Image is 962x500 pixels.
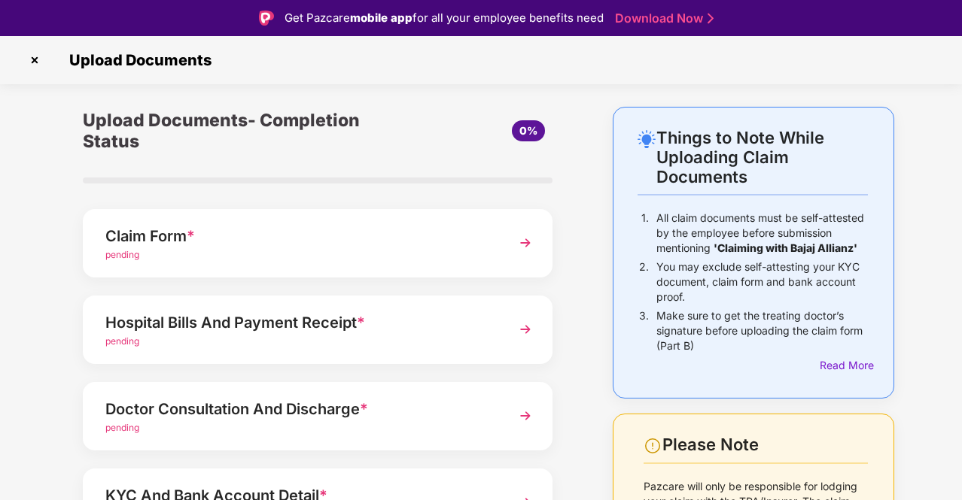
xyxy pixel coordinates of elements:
[638,130,656,148] img: svg+xml;base64,PHN2ZyB4bWxucz0iaHR0cDovL3d3dy53My5vcmcvMjAwMC9zdmciIHdpZHRoPSIyNC4wOTMiIGhlaWdodD...
[714,241,857,254] b: 'Claiming with Bajaj Allianz'
[350,11,413,25] strong: mobile app
[259,11,274,26] img: Logo
[656,211,868,256] p: All claim documents must be self-attested by the employee before submission mentioning
[105,224,495,248] div: Claim Form
[105,311,495,335] div: Hospital Bills And Payment Receipt
[83,107,396,155] div: Upload Documents- Completion Status
[54,51,219,69] span: Upload Documents
[105,422,139,433] span: pending
[639,308,649,353] p: 3.
[641,211,649,256] p: 1.
[820,357,868,374] div: Read More
[105,249,139,260] span: pending
[512,316,539,343] img: svg+xml;base64,PHN2ZyBpZD0iTmV4dCIgeG1sbnM9Imh0dHA6Ly93d3cudzMub3JnLzIwMDAvc3ZnIiB3aWR0aD0iMzYiIG...
[105,335,139,347] span: pending
[615,11,709,26] a: Download Now
[285,9,604,27] div: Get Pazcare for all your employee benefits need
[656,128,868,186] div: Things to Note While Uploading Claim Documents
[512,229,539,256] img: svg+xml;base64,PHN2ZyBpZD0iTmV4dCIgeG1sbnM9Imh0dHA6Ly93d3cudzMub3JnLzIwMDAvc3ZnIiB3aWR0aD0iMzYiIG...
[23,48,47,72] img: svg+xml;base64,PHN2ZyBpZD0iQ3Jvc3MtMzJ4MzIiIHhtbG5zPSJodHRwOi8vd3d3LnczLm9yZy8yMDAwL3N2ZyIgd2lkdG...
[105,397,495,421] div: Doctor Consultation And Discharge
[519,124,537,137] span: 0%
[512,402,539,429] img: svg+xml;base64,PHN2ZyBpZD0iTmV4dCIgeG1sbnM9Imh0dHA6Ly93d3cudzMub3JnLzIwMDAvc3ZnIiB3aWR0aD0iMzYiIG...
[656,259,868,305] p: You may exclude self-attesting your KYC document, claim form and bank account proof.
[662,435,868,455] div: Please Note
[644,437,662,455] img: svg+xml;base64,PHN2ZyBpZD0iV2FybmluZ18tXzI0eDI0IiBkYXRhLW5hbWU9Ildhcm5pbmcgLSAyNHgyNCIgeG1sbnM9Im...
[708,11,714,26] img: Stroke
[656,308,868,353] p: Make sure to get the treating doctor’s signature before uploading the claim form (Part B)
[639,259,649,305] p: 2.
